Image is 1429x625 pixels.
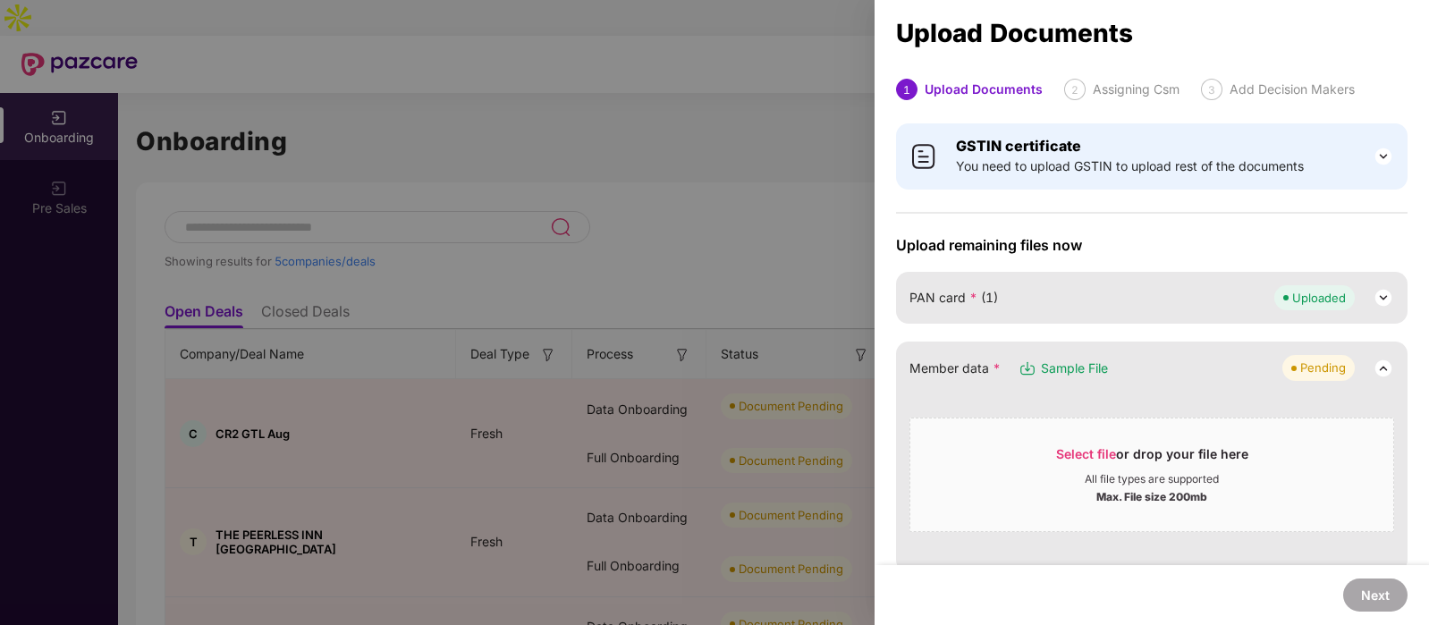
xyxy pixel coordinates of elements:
[1230,79,1355,100] div: Add Decision Makers
[1208,83,1215,97] span: 3
[956,156,1304,176] span: You need to upload GSTIN to upload rest of the documents
[1096,486,1207,504] div: Max. File size 200mb
[1373,287,1394,308] img: svg+xml;base64,PHN2ZyB3aWR0aD0iMjQiIGhlaWdodD0iMjQiIHZpZXdCb3g9IjAgMCAyNCAyNCIgZmlsbD0ibm9uZSIgeG...
[910,432,1393,518] span: Select fileor drop your file hereAll file types are supportedMax. File size 200mb
[1093,79,1180,100] div: Assigning Csm
[1292,289,1346,307] div: Uploaded
[1056,446,1116,461] span: Select file
[909,359,1001,378] span: Member data
[903,83,910,97] span: 1
[1019,359,1036,377] img: svg+xml;base64,PHN2ZyB3aWR0aD0iMTYiIGhlaWdodD0iMTciIHZpZXdCb3g9IjAgMCAxNiAxNyIgZmlsbD0ibm9uZSIgeG...
[1041,359,1108,378] span: Sample File
[896,236,1408,254] span: Upload remaining files now
[1343,579,1408,612] button: Next
[1300,359,1346,376] div: Pending
[1373,146,1394,167] img: svg+xml;base64,PHN2ZyB3aWR0aD0iMjQiIGhlaWdodD0iMjQiIHZpZXdCb3g9IjAgMCAyNCAyNCIgZmlsbD0ibm9uZSIgeG...
[925,79,1043,100] div: Upload Documents
[1085,472,1219,486] div: All file types are supported
[909,288,998,308] span: PAN card (1)
[956,137,1081,155] b: GSTIN certificate
[1071,83,1078,97] span: 2
[896,23,1408,43] div: Upload Documents
[1056,445,1248,472] div: or drop your file here
[1373,358,1394,379] img: svg+xml;base64,PHN2ZyB3aWR0aD0iMjQiIGhlaWdodD0iMjQiIHZpZXdCb3g9IjAgMCAyNCAyNCIgZmlsbD0ibm9uZSIgeG...
[909,142,938,171] img: svg+xml;base64,PHN2ZyB4bWxucz0iaHR0cDovL3d3dy53My5vcmcvMjAwMC9zdmciIHdpZHRoPSI0MCIgaGVpZ2h0PSI0MC...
